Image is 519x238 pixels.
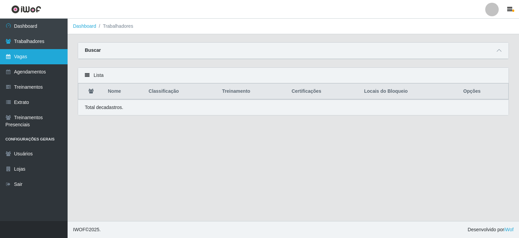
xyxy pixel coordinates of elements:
div: Lista [78,68,509,83]
a: iWof [504,227,514,232]
span: © 2025 . [73,226,101,233]
img: CoreUI Logo [11,5,41,14]
th: Classificação [145,84,218,100]
a: Dashboard [73,23,96,29]
th: Treinamento [218,84,288,100]
nav: breadcrumb [68,19,519,34]
th: Opções [459,84,508,100]
li: Trabalhadores [96,23,133,30]
p: Total de cadastros. [85,104,123,111]
span: IWOF [73,227,85,232]
span: Desenvolvido por [468,226,514,233]
th: Nome [104,84,145,100]
strong: Buscar [85,47,101,53]
th: Certificações [288,84,360,100]
th: Locais do Bloqueio [360,84,460,100]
